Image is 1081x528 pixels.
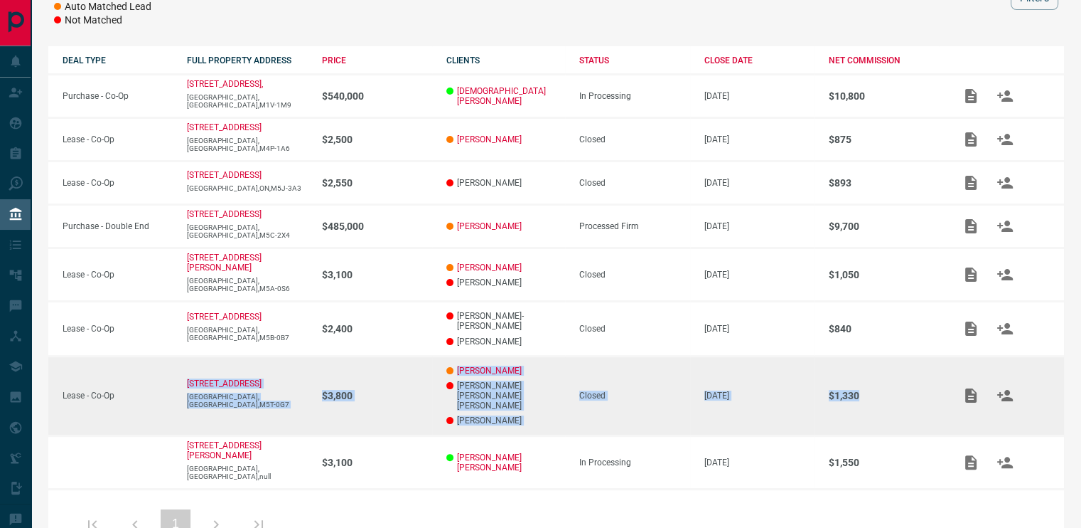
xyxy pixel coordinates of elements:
p: [DATE] [704,134,814,144]
span: Add / View Documents [954,221,988,231]
p: $1,550 [829,457,939,468]
p: [DATE] [704,178,814,188]
p: Lease - Co-Op [63,134,173,144]
span: Match Clients [988,457,1022,467]
p: [GEOGRAPHIC_DATA],[GEOGRAPHIC_DATA],M5T-0G7 [187,393,307,408]
p: Purchase - Co-Op [63,91,173,101]
p: [GEOGRAPHIC_DATA],[GEOGRAPHIC_DATA],M4P-1A6 [187,137,307,152]
li: Not Matched [54,14,163,28]
a: [PERSON_NAME] [457,366,522,376]
p: Lease - Co-Op [63,270,173,280]
a: [PERSON_NAME] [457,263,522,273]
p: $875 [829,134,939,145]
p: $840 [829,323,939,334]
span: Add / View Documents [954,323,988,333]
p: [DATE] [704,270,814,280]
p: [GEOGRAPHIC_DATA],[GEOGRAPHIC_DATA],M5B-0B7 [187,326,307,342]
p: $1,330 [829,390,939,401]
span: Match Clients [988,269,1022,279]
p: $2,400 [322,323,432,334]
p: [DATE] [704,221,814,231]
p: [GEOGRAPHIC_DATA],[GEOGRAPHIC_DATA],M1V-1M9 [187,93,307,109]
p: $893 [829,177,939,189]
p: Lease - Co-Op [63,178,173,188]
span: Match Clients [988,390,1022,400]
p: Lease - Co-Op [63,391,173,401]
a: [STREET_ADDRESS] [187,312,262,322]
p: $485,000 [322,221,432,232]
p: [PERSON_NAME] [446,416,565,426]
a: [STREET_ADDRESS] [187,379,262,389]
div: Closed [579,324,689,334]
p: [GEOGRAPHIC_DATA],[GEOGRAPHIC_DATA],M5C-2X4 [187,223,307,239]
p: [GEOGRAPHIC_DATA],[GEOGRAPHIC_DATA],null [187,465,307,480]
div: Closed [579,270,689,280]
a: [STREET_ADDRESS][PERSON_NAME] [187,253,262,273]
p: [PERSON_NAME] [446,178,565,188]
div: DEAL TYPE [63,56,173,65]
a: [DEMOGRAPHIC_DATA][PERSON_NAME] [457,86,565,106]
p: $1,050 [829,269,939,280]
div: Processed Firm [579,221,689,231]
p: [PERSON_NAME] [446,337,565,347]
div: STATUS [579,56,689,65]
p: [PERSON_NAME] [PERSON_NAME] [PERSON_NAME] [446,381,565,411]
span: Add / View Documents [954,90,988,100]
div: CLIENTS [446,56,565,65]
p: $2,550 [322,177,432,189]
a: [STREET_ADDRESS], [187,79,263,89]
div: NET COMMISSION [829,56,939,65]
span: Match Clients [988,323,1022,333]
p: Purchase - Double End [63,221,173,231]
p: $2,500 [322,134,432,145]
a: [STREET_ADDRESS][PERSON_NAME] [187,440,262,460]
p: $10,800 [829,90,939,102]
span: Match Clients [988,90,1022,100]
p: $3,100 [322,269,432,280]
p: [PERSON_NAME]-[PERSON_NAME] [446,311,565,331]
p: [PERSON_NAME] [446,278,565,287]
p: [GEOGRAPHIC_DATA],ON,M5J-3A3 [187,184,307,192]
a: [PERSON_NAME] [PERSON_NAME] [457,453,565,472]
p: [GEOGRAPHIC_DATA],[GEOGRAPHIC_DATA],M5A-0S6 [187,277,307,292]
a: [PERSON_NAME] [457,221,522,231]
div: In Processing [579,91,689,101]
div: Closed [579,391,689,401]
p: [DATE] [704,458,814,468]
p: [DATE] [704,391,814,401]
p: $3,100 [322,457,432,468]
p: Lease - Co-Op [63,324,173,334]
div: FULL PROPERTY ADDRESS [187,56,307,65]
a: [STREET_ADDRESS] [187,122,262,132]
span: Add / View Documents [954,134,988,144]
span: Add / View Documents [954,457,988,467]
div: CLOSE DATE [704,56,814,65]
div: Closed [579,134,689,144]
div: PRICE [322,56,432,65]
a: [STREET_ADDRESS] [187,209,262,219]
div: Closed [579,178,689,188]
div: In Processing [579,458,689,468]
p: $540,000 [322,90,432,102]
span: Match Clients [988,177,1022,187]
span: Add / View Documents [954,269,988,279]
span: Add / View Documents [954,177,988,187]
p: $3,800 [322,390,432,401]
p: [DATE] [704,324,814,334]
span: Match Clients [988,221,1022,231]
p: $9,700 [829,221,939,232]
a: [STREET_ADDRESS] [187,170,262,180]
span: Match Clients [988,134,1022,144]
span: Add / View Documents [954,390,988,400]
p: [DATE] [704,91,814,101]
a: [PERSON_NAME] [457,134,522,144]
